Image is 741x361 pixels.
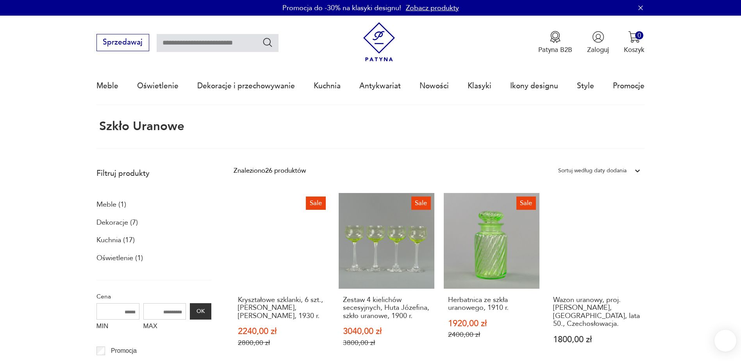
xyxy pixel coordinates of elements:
a: Kuchnia [314,68,341,104]
p: Zaloguj [587,45,609,54]
h3: Zestaw 4 kielichów secesyjnych, Huta Józefina, szkło uranowe, 1900 r. [343,296,430,320]
h1: szkło uranowe [96,120,184,133]
button: Szukaj [262,37,273,48]
a: Ikona medaluPatyna B2B [538,31,572,54]
iframe: Smartsupp widget button [714,330,736,352]
a: Meble (1) [96,198,126,211]
p: 2800,00 zł [238,339,325,347]
label: MIN [96,320,139,334]
h3: Wazon uranowy, proj. [PERSON_NAME], [GEOGRAPHIC_DATA], lata 50., Czechosłowacja. [553,296,640,328]
p: Koszyk [624,45,645,54]
a: Klasyki [468,68,491,104]
a: Dekoracje (7) [96,216,138,229]
p: 2400,00 zł [448,331,535,339]
p: 3040,00 zł [343,327,430,336]
img: Ikona medalu [549,31,561,43]
a: Oświetlenie [137,68,179,104]
h3: Kryształowe szklanki, 6 szt., [PERSON_NAME], [PERSON_NAME], 1930 r. [238,296,325,320]
div: Znaleziono 26 produktów [234,166,306,176]
p: 2240,00 zł [238,327,325,336]
button: Sprzedawaj [96,34,149,51]
p: Patyna B2B [538,45,572,54]
a: Oświetlenie (1) [96,252,143,265]
a: Nowości [420,68,449,104]
p: Promocja do -30% na klasyki designu! [282,3,401,13]
a: Meble [96,68,118,104]
a: Antykwariat [359,68,401,104]
label: MAX [143,320,186,334]
p: 3800,00 zł [343,339,430,347]
p: 1800,00 zł [553,336,640,344]
h3: Herbatnica ze szkła uranowego, 1910 r. [448,296,535,312]
div: Sortuj według daty dodania [558,166,627,176]
button: Zaloguj [587,31,609,54]
p: Cena [96,291,211,302]
p: Promocja [111,346,137,356]
img: Patyna - sklep z meblami i dekoracjami vintage [359,22,399,62]
button: 0Koszyk [624,31,645,54]
a: Ikony designu [510,68,558,104]
a: Style [577,68,594,104]
button: Patyna B2B [538,31,572,54]
a: Dekoracje i przechowywanie [197,68,295,104]
img: Ikona koszyka [628,31,640,43]
button: OK [190,303,211,320]
a: Zobacz produkty [406,3,459,13]
a: Promocje [613,68,645,104]
img: Ikonka użytkownika [592,31,604,43]
p: 1920,00 zł [448,320,535,328]
a: Sprzedawaj [96,40,149,46]
p: Filtruj produkty [96,168,211,179]
a: Kuchnia (17) [96,234,135,247]
div: 0 [635,31,643,39]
